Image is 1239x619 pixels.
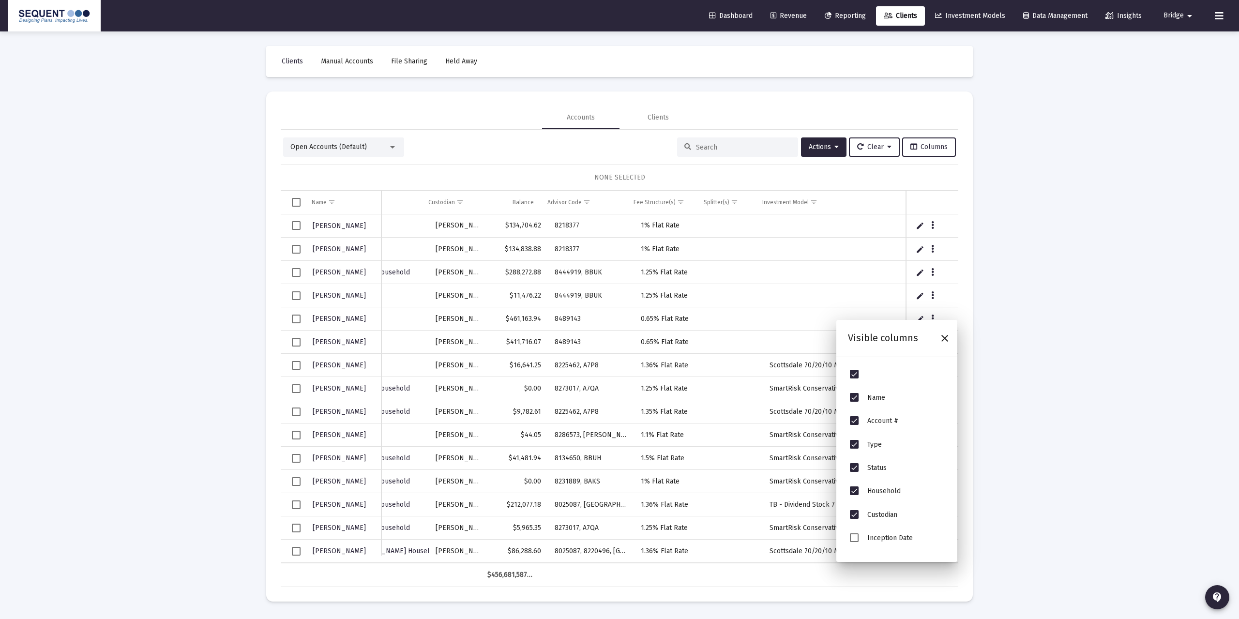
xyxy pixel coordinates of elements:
div: Fee Structure(s) [634,198,676,206]
span: Type [867,440,882,449]
span: Show filter options for column 'Investment Model' [810,198,817,206]
td: 8286573, [PERSON_NAME] [548,423,634,447]
td: Scottsdale 70/20/10 Models Rio4/Stock/REIT [763,400,913,423]
td: $134,704.62 [488,214,548,238]
div: Select row [292,268,301,277]
button: Columns [902,137,956,157]
td: 8444919, BBUK [548,261,634,284]
div: Accounts [567,113,595,122]
a: Reporting [817,6,874,26]
div: Select row [292,245,301,254]
span: [PERSON_NAME] [313,431,366,439]
span: [PERSON_NAME] [313,500,366,509]
td: [PERSON_NAME] [429,284,488,307]
span: Account # [867,417,898,425]
td: [PERSON_NAME] [429,563,488,586]
span: [PERSON_NAME] [313,245,366,253]
td: $0.00 [488,377,548,400]
a: [PERSON_NAME] [312,335,367,349]
a: [PERSON_NAME] [312,521,367,535]
a: [PERSON_NAME] [312,265,367,279]
span: [PERSON_NAME] [313,268,366,276]
a: [PERSON_NAME] [312,405,367,419]
td: 1.35% Flat Rate [634,563,704,586]
td: SmartRisk Conservative Growth [763,516,913,540]
input: Search [696,143,791,151]
span: [PERSON_NAME] [313,477,366,485]
span: File Sharing [391,57,427,65]
a: [PERSON_NAME] [312,312,367,326]
td: 1.25% Flat Rate [634,261,704,284]
li: Status [848,456,946,480]
div: Select row [292,361,301,370]
td: SmartRisk Conservative Growth [763,447,913,470]
a: Clients [274,52,311,71]
a: [PERSON_NAME] [312,358,367,372]
td: $11,476.22 [488,284,548,307]
span: Name [867,393,885,402]
li: Type [848,433,946,456]
td: Column Advisor Code [541,191,627,214]
td: 8218377 [548,214,634,238]
span: [PERSON_NAME] [313,408,366,416]
span: Clients [282,57,303,65]
div: Select row [292,291,301,300]
td: [PERSON_NAME] [429,423,488,447]
td: [PERSON_NAME] [429,377,488,400]
td: [PERSON_NAME] [429,354,488,377]
button: Bridge [1152,6,1207,25]
td: 1.25% Flat Rate [634,377,704,400]
span: [PERSON_NAME] [313,454,366,462]
button: Actions [801,137,846,157]
td: 1.5% Flat Rate [634,447,704,470]
span: Show filter options for column 'Custodian' [456,198,464,206]
td: $41,481.94 [488,447,548,470]
td: [PERSON_NAME] [429,400,488,423]
td: [PERSON_NAME] [429,331,488,354]
a: [PERSON_NAME] [312,288,367,302]
button: Clear [849,137,900,157]
a: Clients [876,6,925,26]
td: $0.00 [488,563,548,586]
a: [PERSON_NAME] [312,451,367,465]
mat-icon: contact_support [1211,591,1223,603]
span: Dashboard [709,12,753,20]
td: Column Name [305,191,381,214]
td: 8489143 [548,331,634,354]
td: 8134650, BBUH [548,447,634,470]
span: Custodian [867,511,897,519]
td: [PERSON_NAME] [429,470,488,493]
div: Data grid [281,191,958,587]
a: [PERSON_NAME] [312,381,367,395]
td: SmartRisk Conservative [763,377,913,400]
span: Insights [1105,12,1142,20]
span: Columns [910,143,948,151]
td: 1.25% Flat Rate [634,284,704,307]
td: SmartRisk Conservative Growth [763,423,913,447]
td: [PERSON_NAME] [429,214,488,238]
span: Bridge [1163,12,1184,20]
li: Household [848,480,946,503]
mat-icon: arrow_drop_down [1184,6,1195,26]
div: Visible columns [848,332,918,345]
td: $9,782.61 [488,400,548,423]
div: Select row [292,454,301,463]
div: $456,681,587.28 [487,570,534,580]
span: Clients [884,12,917,20]
span: Manual Accounts [321,57,373,65]
a: [PERSON_NAME] [312,544,367,558]
div: Select row [292,524,301,532]
td: Column Investment Model [755,191,906,214]
div: Investment Model [762,198,809,206]
span: Open Accounts (Default) [290,143,367,151]
div: Column Chooser [836,320,957,562]
span: [PERSON_NAME] [313,291,366,300]
td: 1.25% Flat Rate [634,516,704,540]
td: $86,288.60 [488,540,548,563]
div: Custodian [428,198,455,206]
td: [PERSON_NAME] [429,447,488,470]
div: Close [936,330,953,347]
div: Select row [292,547,301,556]
span: Show filter options for column 'Advisor Code' [583,198,590,206]
td: $134,838.88 [488,238,548,261]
